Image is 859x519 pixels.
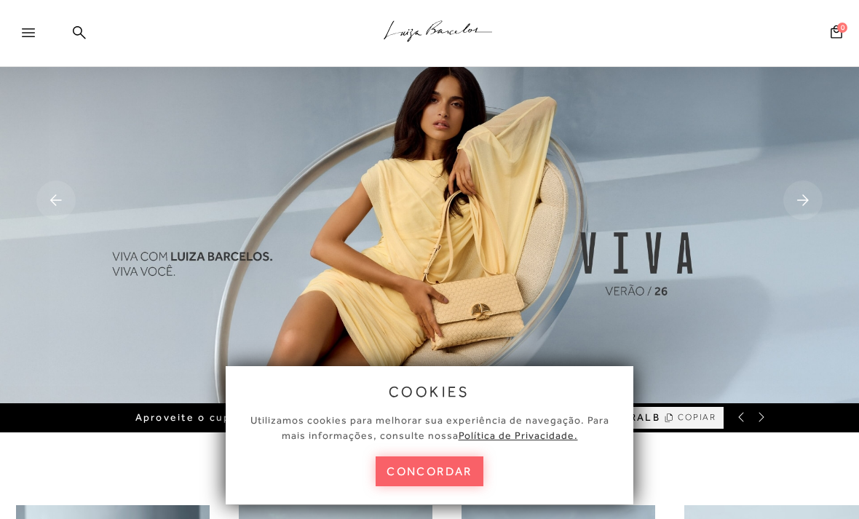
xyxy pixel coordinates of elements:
[389,384,470,400] span: cookies
[678,411,717,424] span: COPIAR
[376,456,483,486] button: concordar
[826,24,847,44] button: 0
[459,429,578,441] a: Política de Privacidade.
[837,23,847,33] span: 0
[250,414,609,441] span: Utilizamos cookies para melhorar sua experiência de navegação. Para mais informações, consulte nossa
[135,411,370,424] span: Aproveite o cupom de primeira compra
